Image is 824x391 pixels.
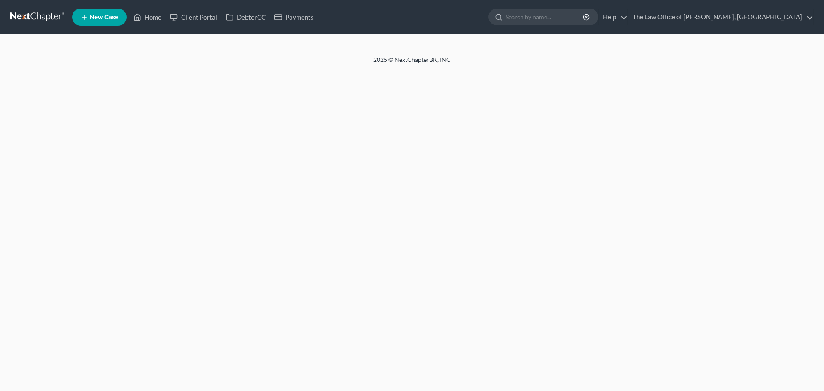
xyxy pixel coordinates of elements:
[129,9,166,25] a: Home
[166,9,221,25] a: Client Portal
[599,9,627,25] a: Help
[221,9,270,25] a: DebtorCC
[167,55,657,71] div: 2025 © NextChapterBK, INC
[506,9,584,25] input: Search by name...
[628,9,813,25] a: The Law Office of [PERSON_NAME], [GEOGRAPHIC_DATA]
[270,9,318,25] a: Payments
[90,14,118,21] span: New Case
